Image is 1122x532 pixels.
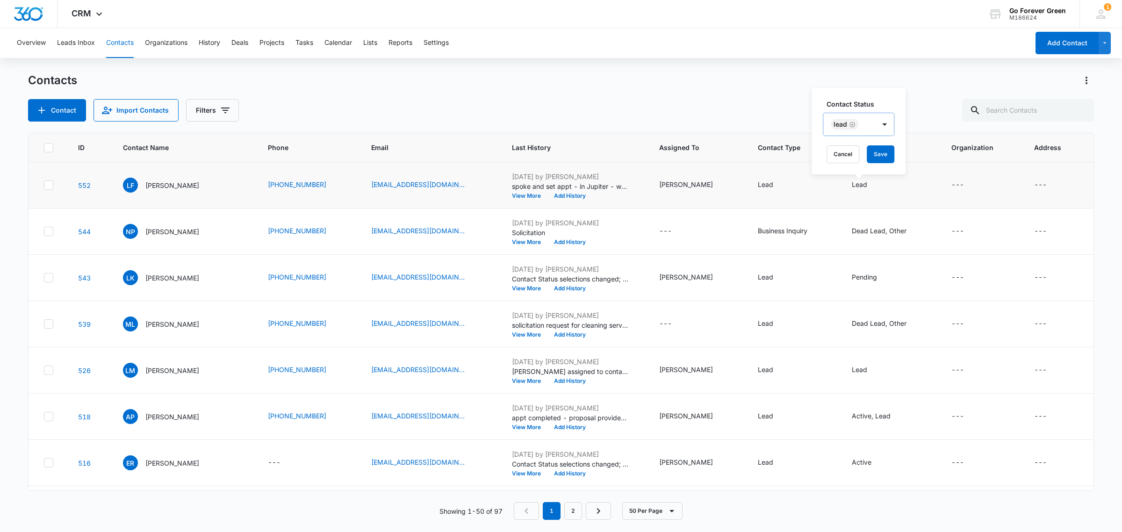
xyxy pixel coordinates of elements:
div: Phone - 9542100210 - Select to Edit Field [268,365,343,376]
div: Phone - 2098090815 - Select to Edit Field [268,318,343,330]
p: [PERSON_NAME] [145,319,199,329]
p: [PERSON_NAME] [145,366,199,375]
button: Overview [17,28,46,58]
span: ID [78,143,87,152]
p: [PERSON_NAME] [145,180,199,190]
button: History [199,28,220,58]
button: Lists [363,28,377,58]
div: Organization - - Select to Edit Field [951,457,981,468]
div: Lead [834,121,847,128]
div: Contact Type - Lead - Select to Edit Field [758,411,790,422]
div: Lead [758,318,773,328]
div: Email - toderhamimww@outlook.com - Select to Edit Field [371,226,482,237]
div: Phone - - Select to Edit Field [268,457,297,468]
div: Organization - - Select to Edit Field [951,365,981,376]
button: Add History [547,424,592,430]
div: --- [1034,272,1047,283]
button: View More [512,471,547,476]
p: [PERSON_NAME] [145,273,199,283]
span: Contact Name [123,143,232,152]
div: Email - lindsaybeth2@hotmail.com - Select to Edit Field [371,272,482,283]
div: Contact Name - Lindsay Keyser - Select to Edit Field [123,270,216,285]
div: account id [1009,14,1066,21]
div: Contact Status - Dead Lead, Other - Select to Edit Field [852,226,923,237]
div: Organization - - Select to Edit Field [951,411,981,422]
div: --- [268,457,280,468]
p: [PERSON_NAME] [145,412,199,422]
div: Lead [852,180,867,189]
button: Add Contact [1036,32,1099,54]
button: Add History [547,378,592,384]
div: Email - LFARRELL3@aol.com - Select to Edit Field [371,180,482,191]
span: ER [123,455,138,470]
div: Dead Lead, Other [852,318,906,328]
div: Contact Type - Lead - Select to Edit Field [758,457,790,468]
span: Organization [951,143,998,152]
div: --- [1034,411,1047,422]
div: Contact Status - Lead - Select to Edit Field [852,365,884,376]
button: View More [512,193,547,199]
div: [PERSON_NAME] [659,411,713,421]
div: Assigned To - - Select to Edit Field [659,318,689,330]
div: Contact Type - Lead - Select to Edit Field [758,365,790,376]
div: Contact Status - Pending - Select to Edit Field [852,272,894,283]
div: Contact Status - Lead - Select to Edit Field [852,180,884,191]
div: --- [1034,365,1047,376]
p: [DATE] by [PERSON_NAME] [512,264,629,274]
button: View More [512,239,547,245]
a: [PHONE_NUMBER] [268,411,326,421]
div: Organization - - Select to Edit Field [951,180,981,191]
a: [EMAIL_ADDRESS][DOMAIN_NAME] [371,318,465,328]
a: [PHONE_NUMBER] [268,180,326,189]
button: View More [512,332,547,338]
div: Dead Lead, Other [852,226,906,236]
div: Phone - 2039134382 - Select to Edit Field [268,272,343,283]
p: [DATE] by [PERSON_NAME] [512,403,629,413]
div: Contact Name - Lauren Farrell - Select to Edit Field [123,178,216,193]
p: Solicitation [512,228,629,237]
span: LF [123,178,138,193]
p: Showing 1-50 of 97 [439,506,503,516]
a: [EMAIL_ADDRESS][DOMAIN_NAME] [371,226,465,236]
div: Contact Status - Active - Select to Edit Field [852,457,888,468]
a: [EMAIL_ADDRESS][DOMAIN_NAME] [371,180,465,189]
button: Actions [1079,73,1094,88]
div: Contact Status - Dead Lead, Other - Select to Edit Field [852,318,923,330]
span: Contact Type [758,143,816,152]
div: Active, Lead [852,411,891,421]
div: Organization - - Select to Edit Field [951,226,981,237]
button: Calendar [324,28,352,58]
button: View More [512,378,547,384]
button: 50 Per Page [622,502,683,520]
div: Contact Type - Lead - Select to Edit Field [758,180,790,191]
div: Lead [758,457,773,467]
div: Address - - Select to Edit Field [1034,272,1064,283]
div: Lead [758,180,773,189]
span: LM [123,363,138,378]
input: Search Contacts [962,99,1094,122]
div: Address - - Select to Edit Field [1034,365,1064,376]
span: Address [1034,143,1065,152]
span: NP [123,224,138,239]
a: Navigate to contact details page for Ernesto Rivero [78,459,91,467]
div: --- [951,365,964,376]
a: Next Page [586,502,611,520]
a: Navigate to contact details page for Naomi Pullins [78,228,91,236]
div: Contact Type - Lead - Select to Edit Field [758,272,790,283]
a: [PHONE_NUMBER] [268,365,326,374]
p: appt completed - proposal provided - says he is looking for cheapest price - so far $3.99 per sq ... [512,413,629,423]
div: Assigned To - Yvette Perez - Select to Edit Field [659,411,730,422]
a: [EMAIL_ADDRESS][DOMAIN_NAME] [371,272,465,282]
label: Contact Status [827,99,898,109]
div: [PERSON_NAME] [659,180,713,189]
button: View More [512,286,547,291]
p: [DATE] by [PERSON_NAME] [512,357,629,367]
div: Address - - Select to Edit Field [1034,226,1064,237]
div: notifications count [1104,3,1111,11]
button: Deals [231,28,248,58]
span: AP [123,409,138,424]
div: Contact Name - Megan Lee - Select to Edit Field [123,316,216,331]
div: --- [951,411,964,422]
div: Contact Name - Ernesto Rivero - Select to Edit Field [123,455,216,470]
button: Add History [547,193,592,199]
